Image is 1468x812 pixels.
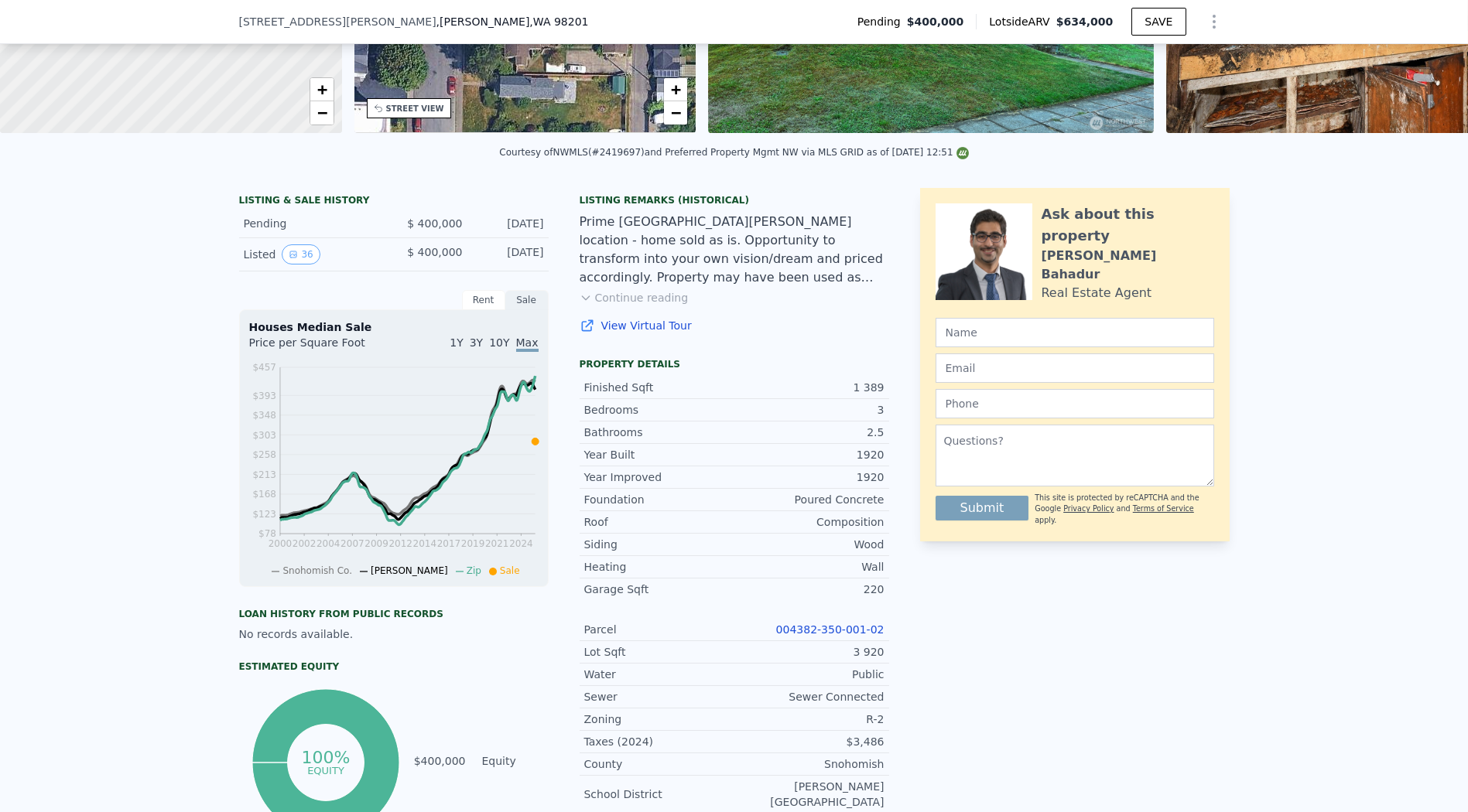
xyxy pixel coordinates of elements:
div: Courtesy of NWMLS (#2419697) and Preferred Property Mgmt NW via MLS GRID as of [DATE] 12:51 [499,147,968,158]
tspan: 2000 [268,538,292,549]
div: Year Built [584,447,734,462]
button: Continue reading [580,290,689,305]
tspan: 2012 [388,538,412,549]
a: View Virtual Tour [580,318,889,333]
span: − [671,103,681,122]
div: [DATE] [475,244,544,264]
tspan: $168 [252,489,276,500]
div: Lot Sqft [584,644,734,660]
div: Sale [505,290,549,310]
div: Prime [GEOGRAPHIC_DATA][PERSON_NAME] location - home sold as is. Opportunity to transform into yo... [580,213,889,287]
div: Price per Square Foot [249,335,394,360]
span: , WA 98201 [529,15,588,28]
div: Rent [462,290,505,310]
div: [PERSON_NAME][GEOGRAPHIC_DATA] [734,779,885,810]
a: Zoom in [664,78,687,101]
div: 1920 [734,469,885,485]
div: County [584,756,734,772]
span: Sale [500,565,520,576]
td: $400,000 [413,752,467,769]
tspan: equity [307,764,344,776]
tspan: $213 [252,469,276,480]
span: + [671,80,681,99]
span: [STREET_ADDRESS][PERSON_NAME] [239,14,436,29]
span: $634,000 [1056,15,1114,28]
tspan: $393 [252,391,276,401]
tspan: 2021 [485,538,509,549]
div: Real Estate Agent [1042,284,1152,302]
button: View historical data [282,244,320,264]
span: Lotside ARV [989,14,1056,29]
span: Zip [467,565,481,576]
div: STREET VIEW [386,103,444,114]
a: 004382-350-001-02 [776,623,885,636]
tspan: $303 [252,430,276,441]
span: $ 400,000 [407,246,462,258]
span: , [PERSON_NAME] [436,14,589,29]
tspan: 2002 [292,538,316,549]
div: [PERSON_NAME] Bahadur [1042,247,1214,284]
div: $3,486 [734,734,885,749]
div: Taxes (2024) [584,734,734,749]
div: Property details [580,358,889,370]
tspan: 2004 [317,538,340,549]
span: [PERSON_NAME] [371,565,448,576]
div: [DATE] [475,216,544,231]
a: Terms of Service [1133,504,1194,513]
a: Zoom in [310,78,334,101]
div: Bedrooms [584,402,734,418]
span: 10Y [489,336,509,349]
div: Parcel [584,622,734,637]
span: $400,000 [907,14,964,29]
div: Bathrooms [584,425,734,440]
div: LISTING & SALE HISTORY [239,194,549,210]
div: Year Improved [584,469,734,485]
div: Foundation [584,492,734,507]
div: Listed [244,244,382,264]
tspan: 2017 [436,538,460,549]
tspan: $258 [252,449,276,460]
a: Zoom out [664,101,687,125]
span: Max [516,336,539,352]
div: Wood [734,537,885,552]
div: Estimated Equity [239,660,549,673]
div: Loan history from public records [239,608,549,620]
button: Show Options [1199,6,1230,37]
div: School District [584,786,734,802]
span: 1Y [450,336,463,349]
span: 3Y [470,336,483,349]
span: + [317,80,327,99]
div: Poured Concrete [734,492,885,507]
span: Pending [857,14,907,29]
span: − [317,103,327,122]
div: Snohomish [734,756,885,772]
div: Public [734,667,885,682]
button: SAVE [1131,8,1186,36]
tspan: $123 [252,509,276,520]
div: R-2 [734,711,885,727]
input: Phone [936,389,1214,418]
div: 1 389 [734,380,885,395]
input: Email [936,353,1214,383]
div: Houses Median Sale [249,319,539,335]
tspan: 2007 [340,538,364,549]
td: Equity [479,752,549,769]
div: Zoning [584,711,734,727]
div: Wall [734,559,885,575]
tspan: 2019 [461,538,485,549]
div: Heating [584,559,734,575]
span: Snohomish Co. [282,565,352,576]
div: 2.5 [734,425,885,440]
div: No records available. [239,626,549,642]
tspan: 2014 [412,538,436,549]
div: 3 [734,402,885,418]
div: Sewer Connected [734,689,885,705]
tspan: $457 [252,362,276,373]
span: $ 400,000 [407,217,462,230]
div: 220 [734,582,885,597]
button: Submit [936,496,1029,520]
div: Siding [584,537,734,552]
div: 1920 [734,447,885,462]
div: Sewer [584,689,734,705]
div: Pending [244,216,382,231]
